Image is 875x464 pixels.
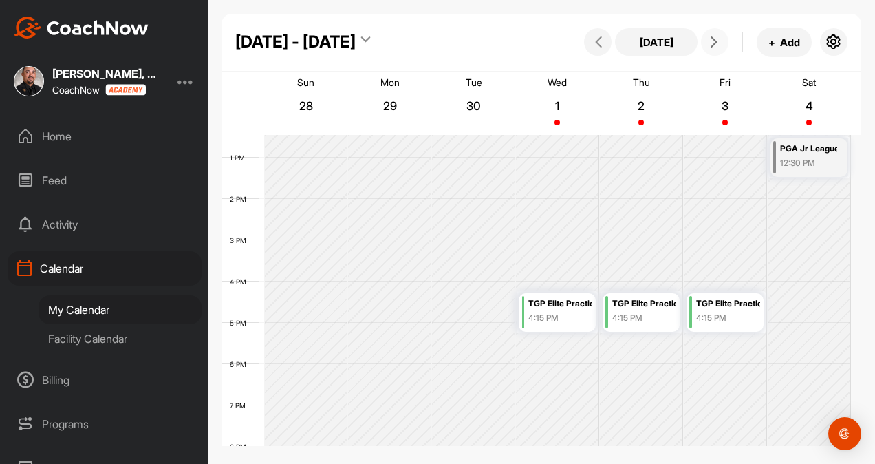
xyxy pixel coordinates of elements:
[696,296,760,312] div: TGP Elite Practice
[14,17,149,39] img: CoachNow
[52,84,146,96] div: CoachNow
[8,251,202,286] div: Calendar
[629,99,653,113] p: 2
[39,295,202,324] div: My Calendar
[768,35,775,50] span: +
[222,236,260,244] div: 3 PM
[462,99,486,113] p: 30
[14,66,44,96] img: square_eb232cf046048fc71d1e38798d1ee7db.jpg
[780,141,837,157] div: PGA Jr League 9U Clinic
[713,99,737,113] p: 3
[545,99,570,113] p: 1
[39,324,202,353] div: Facility Calendar
[802,76,816,88] p: Sat
[683,72,767,135] a: October 3, 2025
[8,163,202,198] div: Feed
[222,401,259,410] div: 7 PM
[828,417,861,450] div: Open Intercom Messenger
[378,99,402,113] p: 29
[8,363,202,397] div: Billing
[432,72,516,135] a: September 30, 2025
[612,312,676,324] div: 4:15 PM
[548,76,567,88] p: Wed
[633,76,650,88] p: Thu
[222,443,260,451] div: 8 PM
[780,157,837,169] div: 12:30 PM
[615,28,698,56] button: [DATE]
[52,68,162,79] div: [PERSON_NAME], PGA
[797,99,821,113] p: 4
[8,119,202,154] div: Home
[222,360,260,368] div: 6 PM
[528,312,592,324] div: 4:15 PM
[696,312,760,324] div: 4:15 PM
[757,28,812,57] button: +Add
[767,72,851,135] a: October 4, 2025
[516,72,600,135] a: October 1, 2025
[264,72,348,135] a: September 28, 2025
[348,72,432,135] a: September 29, 2025
[297,76,314,88] p: Sun
[222,154,259,162] div: 1 PM
[222,319,260,327] div: 5 PM
[599,72,683,135] a: October 2, 2025
[8,407,202,441] div: Programs
[612,296,676,312] div: TGP Elite Practice
[8,207,202,242] div: Activity
[222,277,260,286] div: 4 PM
[222,195,260,203] div: 2 PM
[235,30,356,54] div: [DATE] - [DATE]
[528,296,592,312] div: TGP Elite Practice
[720,76,731,88] p: Fri
[294,99,318,113] p: 28
[105,84,146,96] img: CoachNow acadmey
[466,76,482,88] p: Tue
[380,76,400,88] p: Mon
